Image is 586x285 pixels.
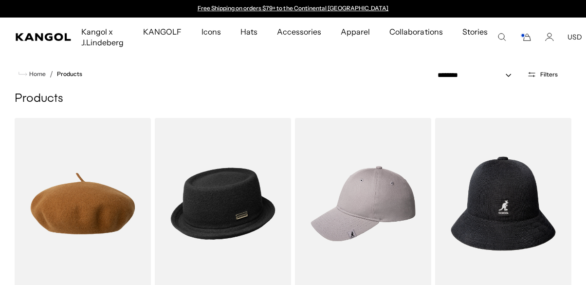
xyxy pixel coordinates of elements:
button: Open filters [521,70,564,79]
span: Kangol x J.Lindeberg [81,18,124,57]
a: Hats [231,18,267,46]
span: Home [27,71,46,77]
select: Sort by: Featured [434,70,521,80]
span: KANGOLF [143,18,182,46]
span: Stories [462,18,488,57]
span: Icons [201,18,221,46]
slideshow-component: Announcement bar [193,5,393,13]
button: Cart [520,33,531,41]
a: Collaborations [380,18,452,46]
div: Announcement [193,5,393,13]
div: 1 of 2 [193,5,393,13]
a: Stories [453,18,497,57]
li: / [46,68,53,80]
a: Accessories [267,18,331,46]
span: Hats [240,18,257,46]
span: Collaborations [389,18,442,46]
a: Free Shipping on orders $79+ to the Continental [GEOGRAPHIC_DATA] [198,4,389,12]
a: Kangol [16,33,72,41]
a: Kangol x J.Lindeberg [72,18,133,57]
a: Products [57,71,82,77]
a: KANGOLF [133,18,191,46]
h1: Products [15,92,571,106]
a: Home [18,70,46,78]
a: Icons [192,18,231,46]
span: Apparel [341,18,370,46]
span: Accessories [277,18,321,46]
button: USD [568,33,582,41]
a: Apparel [331,18,380,46]
summary: Search here [497,33,506,41]
a: Account [545,33,554,41]
span: Filters [540,71,558,78]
